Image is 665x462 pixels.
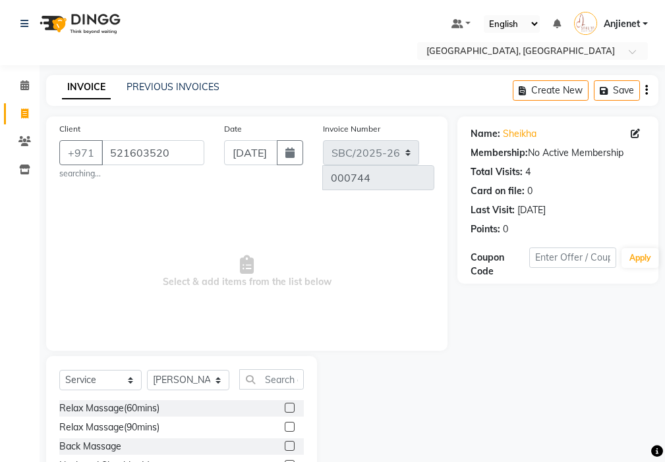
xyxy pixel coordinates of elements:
[471,203,515,217] div: Last Visit:
[622,248,659,268] button: Apply
[471,165,523,179] div: Total Visits:
[239,369,304,390] input: Search or Scan
[503,222,508,236] div: 0
[594,80,640,101] button: Save
[101,140,204,165] input: Search by Name/Mobile/Email/Code
[62,76,111,99] a: INVOICE
[59,168,204,180] small: searching...
[604,17,640,31] span: Anjienet
[59,123,80,135] label: Client
[471,184,525,198] div: Card on file:
[34,5,124,42] img: logo
[517,203,546,217] div: [DATE]
[59,421,159,434] div: Relax Massage(90mins)
[323,123,380,135] label: Invoice Number
[59,401,159,415] div: Relax Massage(60mins)
[224,123,242,135] label: Date
[59,206,434,338] span: Select & add items from the list below
[59,440,121,453] div: Back Massage
[471,222,500,236] div: Points:
[529,247,616,268] input: Enter Offer / Coupon Code
[127,81,219,93] a: PREVIOUS INVOICES
[513,80,589,101] button: Create New
[503,127,536,141] a: Sheikha
[471,127,500,141] div: Name:
[527,184,533,198] div: 0
[471,251,529,278] div: Coupon Code
[574,12,597,35] img: Anjienet
[59,140,103,165] button: +971
[471,146,645,160] div: No Active Membership
[525,165,531,179] div: 4
[471,146,528,160] div: Membership:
